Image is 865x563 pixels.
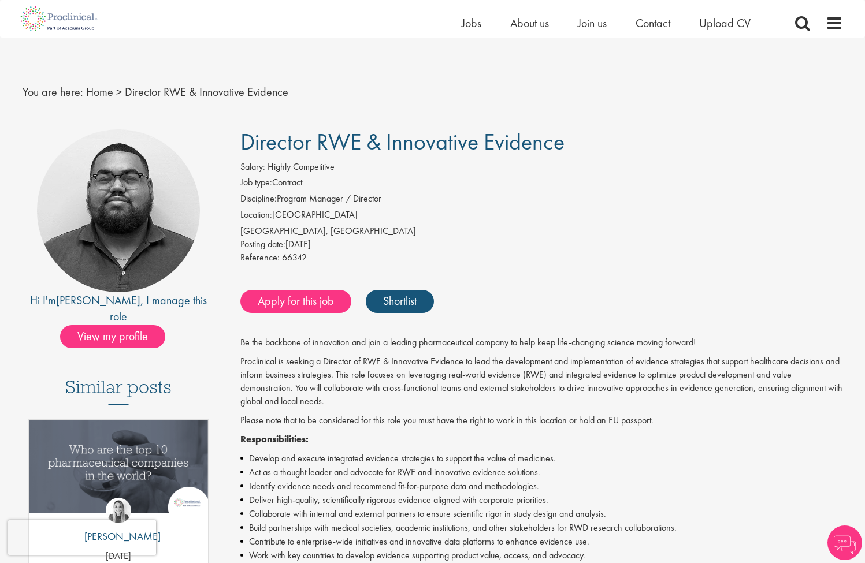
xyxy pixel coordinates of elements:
[240,535,843,549] li: Contribute to enterprise-wide initiatives and innovative data platforms to enhance evidence use.
[240,433,309,445] strong: Responsibilities:
[268,161,335,173] span: Highly Competitive
[240,355,843,408] p: Proclinical is seeking a Director of RWE & Innovative Evidence to lead the development and implem...
[29,550,209,563] p: [DATE]
[240,208,272,222] label: Location:
[125,84,288,99] span: Director RWE & Innovative Evidence
[240,161,265,174] label: Salary:
[65,377,172,405] h3: Similar posts
[240,521,843,535] li: Build partnerships with medical societies, academic institutions, and other stakeholders for RWD ...
[60,327,177,342] a: View my profile
[56,293,140,308] a: [PERSON_NAME]
[636,16,670,31] a: Contact
[240,176,272,189] label: Job type:
[240,452,843,465] li: Develop and execute integrated evidence strategies to support the value of medicines.
[29,420,209,522] a: Link to a post
[240,176,843,192] li: Contract
[23,84,83,99] span: You are here:
[37,129,200,292] img: imeage of recruiter Ashley Bennett
[240,336,843,349] p: Be the backbone of innovation and join a leading pharmaceutical company to help keep life-changin...
[240,414,843,427] p: Please note that to be considered for this role you must have the right to work in this location ...
[240,549,843,562] li: Work with key countries to develop evidence supporting product value, access, and advocacy.
[240,192,843,208] li: Program Manager / Director
[240,192,277,206] label: Discipline:
[240,465,843,479] li: Act as a thought leader and advocate for RWE and innovative evidence solutions.
[827,525,862,560] img: Chatbot
[23,292,215,325] div: Hi I'm , I manage this role
[76,498,161,550] a: Hannah Burke [PERSON_NAME]
[462,16,481,31] a: Jobs
[699,16,751,31] a: Upload CV
[240,251,280,264] label: Reference:
[116,84,122,99] span: >
[282,251,307,263] span: 66342
[240,208,843,225] li: [GEOGRAPHIC_DATA]
[86,84,113,99] a: breadcrumb link
[240,127,565,156] span: Director RWE & Innovative Evidence
[240,225,843,238] div: [GEOGRAPHIC_DATA], [GEOGRAPHIC_DATA]
[240,290,351,313] a: Apply for this job
[8,520,156,555] iframe: reCAPTCHA
[510,16,549,31] a: About us
[578,16,607,31] a: Join us
[366,290,434,313] a: Shortlist
[240,493,843,507] li: Deliver high-quality, scientifically rigorous evidence aligned with corporate priorities.
[29,420,209,513] img: Top 10 pharmaceutical companies in the world 2025
[106,498,131,523] img: Hannah Burke
[240,479,843,493] li: Identify evidence needs and recommend fit-for-purpose data and methodologies.
[240,238,285,250] span: Posting date:
[240,238,843,251] div: [DATE]
[240,507,843,521] li: Collaborate with internal and external partners to ensure scientific rigor in study design and an...
[60,325,165,348] span: View my profile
